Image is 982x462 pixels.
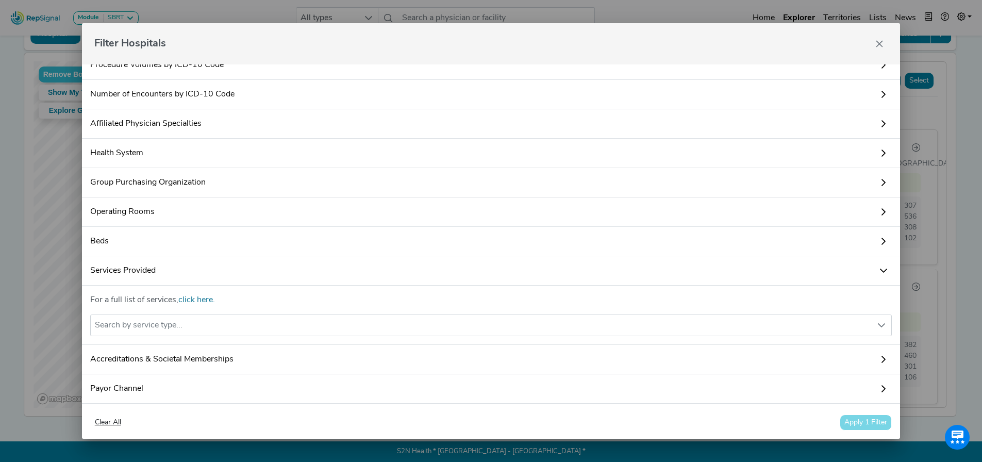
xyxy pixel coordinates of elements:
[91,315,872,336] div: Search by service type...
[94,36,166,52] span: Filter Hospitals
[178,296,215,304] a: click here.
[82,80,901,109] a: Number of Encounters by ICD-10 Code
[90,294,892,306] p: For a full list of services,
[871,36,888,52] button: Close
[82,51,901,80] a: Procedure Volumes by ICD-10 Code
[82,168,901,197] a: Group Purchasing Organization
[82,345,901,374] a: Accreditations & Societal Memberships
[82,256,901,286] a: Services Provided
[82,374,901,404] a: Payor Channel
[82,109,901,139] a: Affiliated Physician Specialties
[82,139,901,168] a: Health System
[90,415,126,431] button: Clear All
[82,286,901,345] div: Services Provided
[82,227,901,256] a: Beds
[82,404,901,433] a: Payor
[82,197,901,227] a: Operating Rooms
